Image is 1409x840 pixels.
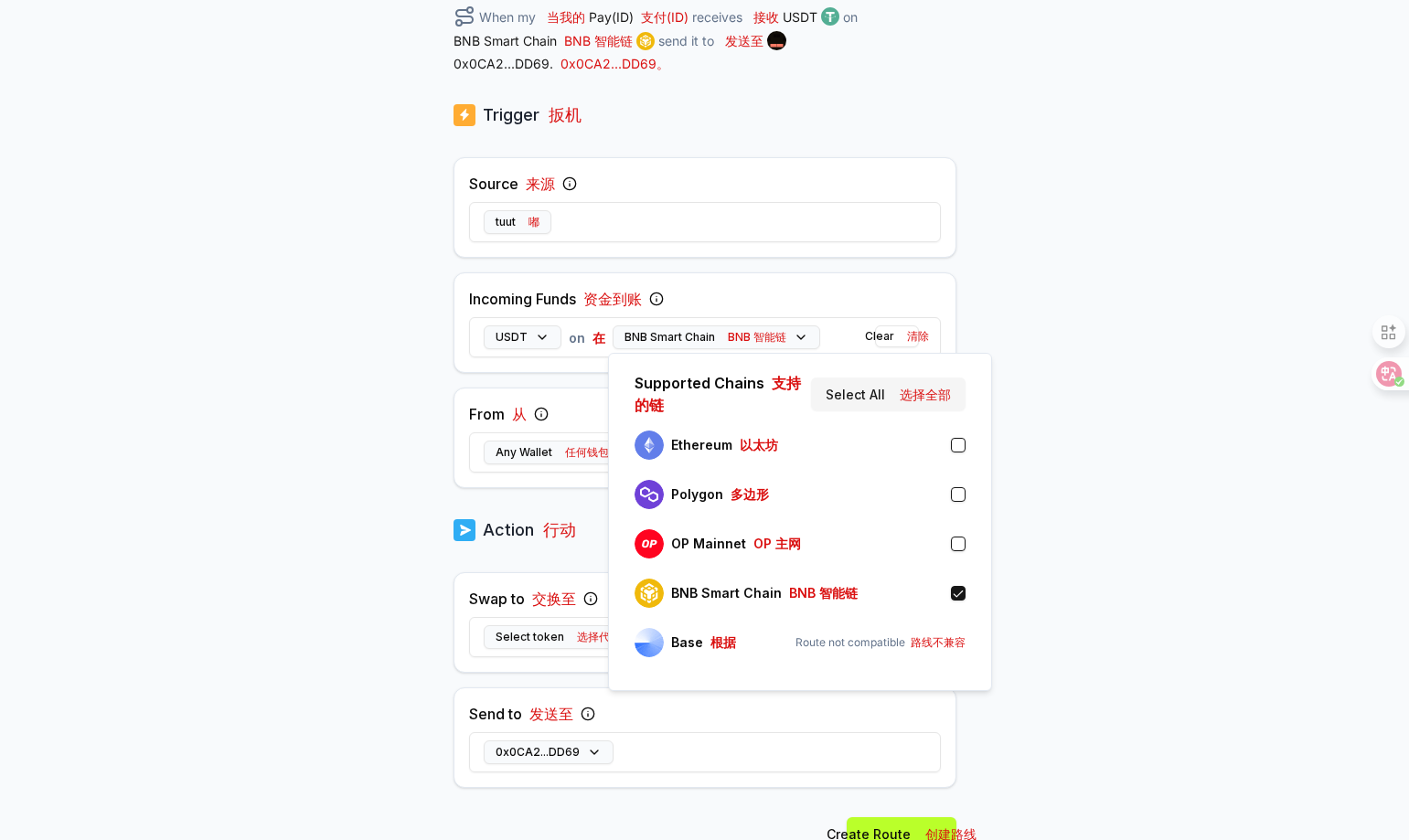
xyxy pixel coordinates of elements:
[469,173,555,195] label: Source
[671,487,769,502] p: Polygon
[635,579,664,608] img: logo
[469,403,527,425] label: From
[565,445,609,459] font: 任何钱包
[484,325,561,349] button: USDT
[483,517,576,543] p: Action
[671,438,778,452] p: Ethereum
[454,31,633,50] span: BNB Smart Chain
[613,325,820,349] button: BNB Smart Chain BNB 智能链
[821,7,839,26] img: logo
[671,635,736,650] p: Base
[671,537,801,551] p: OP Mainnet
[547,9,585,25] font: 当我的
[907,329,929,343] font: 清除
[543,520,576,539] font: 行动
[911,635,966,649] font: 路线不兼容
[728,330,786,344] font: BNB 智能链
[710,634,736,650] font: 根据
[592,330,605,346] font: 在
[731,486,769,502] font: 多边形
[564,33,633,48] font: BNB 智能链
[484,740,614,764] button: 0x0CA2...DD69
[469,588,576,610] label: Swap to
[783,7,817,27] span: USDT
[795,635,966,650] span: Route not compatible
[569,328,605,347] span: on
[454,5,956,73] div: When my receives on send it to
[483,102,582,128] p: Trigger
[529,705,573,723] font: 发送至
[900,387,951,402] font: 选择全部
[635,529,664,558] img: logo
[635,628,664,657] img: logo
[484,441,643,464] button: Any Wallet 任何钱包
[875,325,919,347] button: Clear 清除
[577,630,621,643] font: 选择代币
[636,32,655,50] img: logo
[583,290,642,308] font: 资金到账
[635,480,664,509] img: logo
[454,517,475,543] img: logo
[454,54,669,73] span: 0x0CA2...DD69 .
[725,33,763,48] font: 发送至
[635,431,664,460] img: logo
[589,7,688,27] span: Pay(ID)
[549,105,582,124] font: 扳机
[484,210,551,234] button: tuut 嘟
[641,9,688,25] font: 支付(ID)
[528,215,539,229] font: 嘟
[811,377,966,410] button: Select All 选择全部
[526,175,555,193] font: 来源
[469,288,642,310] label: Incoming Funds
[635,372,811,416] p: Supported Chains
[532,590,576,608] font: 交换至
[740,437,778,452] font: 以太坊
[753,9,779,25] font: 接收
[484,625,655,649] button: Select token 选择代币
[789,585,858,601] font: BNB 智能链
[512,405,527,423] font: 从
[560,56,669,71] font: 0x0CA2...DD69。
[469,703,573,725] label: Send to
[753,536,801,551] font: OP 主网
[671,586,858,601] p: BNB Smart Chain
[608,353,992,691] div: BNB Smart Chain BNB 智能链
[454,102,475,128] img: logo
